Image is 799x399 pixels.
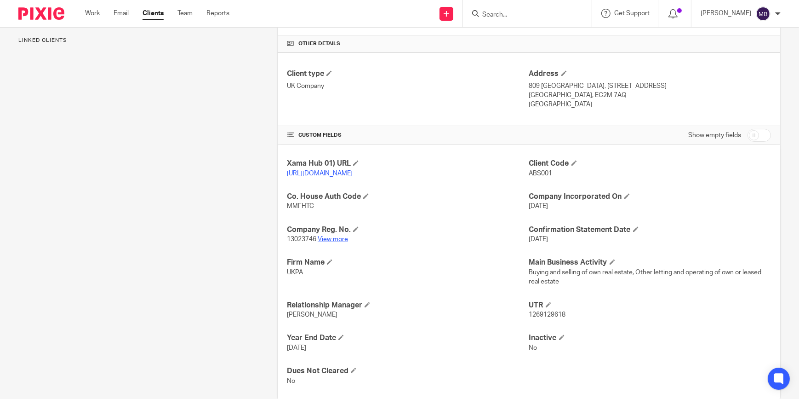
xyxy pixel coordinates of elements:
[529,100,771,109] p: [GEOGRAPHIC_DATA]
[206,9,229,18] a: Reports
[529,301,771,310] h4: UTR
[287,312,337,318] span: [PERSON_NAME]
[287,378,295,384] span: No
[756,6,770,21] img: svg%3E
[287,69,529,79] h4: Client type
[701,9,751,18] p: [PERSON_NAME]
[529,345,537,351] span: No
[287,345,306,351] span: [DATE]
[529,203,548,209] span: [DATE]
[529,333,771,343] h4: Inactive
[18,37,263,44] p: Linked clients
[287,203,314,209] span: MMFHTC
[529,312,566,318] span: 1269129618
[688,131,741,140] label: Show empty fields
[287,132,529,139] h4: CUSTOM FIELDS
[287,225,529,235] h4: Company Reg. No.
[287,333,529,343] h4: Year End Date
[529,192,771,202] h4: Company Incorporated On
[287,301,529,310] h4: Relationship Manager
[529,269,762,285] span: Buying and selling of own real estate, Other letting and operating of own or leased real estate
[529,81,771,91] p: 809 [GEOGRAPHIC_DATA], [STREET_ADDRESS]
[529,91,771,100] p: [GEOGRAPHIC_DATA], EC2M 7AQ
[287,192,529,202] h4: Co. House Auth Code
[143,9,164,18] a: Clients
[287,170,353,177] a: [URL][DOMAIN_NAME]
[287,81,529,91] p: UK Company
[85,9,100,18] a: Work
[481,11,564,19] input: Search
[287,366,529,376] h4: Dues Not Cleared
[529,159,771,168] h4: Client Code
[287,159,529,168] h4: Xama Hub 01) URL
[287,258,529,267] h4: Firm Name
[529,170,553,177] span: ABS001
[18,7,64,20] img: Pixie
[114,9,129,18] a: Email
[298,40,340,47] span: Other details
[177,9,193,18] a: Team
[529,236,548,243] span: [DATE]
[529,69,771,79] h4: Address
[287,236,316,243] span: 13023746
[287,269,303,276] span: UKPA
[529,225,771,235] h4: Confirmation Statement Date
[614,10,650,17] span: Get Support
[529,258,771,267] h4: Main Business Activity
[318,236,348,243] a: View more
